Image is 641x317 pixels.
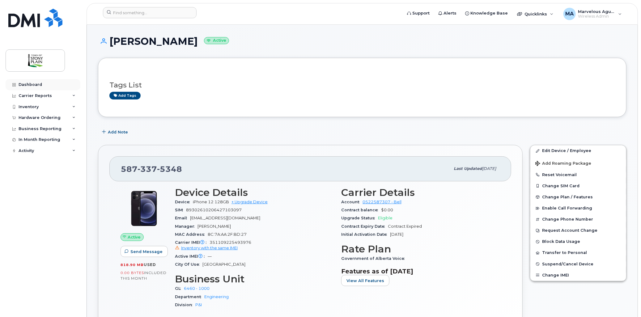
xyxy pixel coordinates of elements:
span: [DATE] [482,166,496,171]
span: [GEOGRAPHIC_DATA] [202,262,245,267]
span: View All Features [346,278,384,284]
span: included this month [121,270,167,281]
span: Contract balance [341,208,381,212]
button: Send Message [121,246,168,257]
span: 818.90 MB [121,263,144,267]
span: 5348 [157,164,182,174]
span: iPhone 12 128GB [193,200,229,204]
span: Send Message [130,249,163,255]
button: Change SIM Card [530,180,626,192]
span: Enable Call Forwarding [542,206,592,211]
button: Change IMEI [530,270,626,281]
span: Eligible [378,216,393,220]
span: Suspend/Cancel Device [542,262,593,266]
button: Suspend/Cancel Device [530,259,626,270]
span: Active IMEI [175,254,208,259]
span: — [208,254,212,259]
span: Division [175,302,195,307]
a: Engineering [204,294,229,299]
h3: Features as of [DATE] [341,268,500,275]
a: P&I [195,302,202,307]
a: + Upgrade Device [231,200,268,204]
button: Reset Voicemail [530,169,626,180]
span: Add Roaming Package [535,161,591,167]
span: Device [175,200,193,204]
span: 8C:7A:AA:2F:BD:27 [208,232,247,237]
button: Enable Call Forwarding [530,203,626,214]
span: Department [175,294,204,299]
button: Transfer to Personal [530,247,626,258]
span: used [144,262,156,267]
a: Add tags [109,92,141,99]
span: Initial Activation Date [341,232,390,237]
a: Inventory with the same IMEI [175,246,238,250]
button: View All Features [341,275,389,286]
h3: Device Details [175,187,334,198]
span: Contract Expiry Date [341,224,388,229]
a: Edit Device / Employee [530,145,626,156]
span: City Of Use [175,262,202,267]
span: Account [341,200,363,204]
span: 351109225493976 [175,240,334,251]
span: 0.00 Bytes [121,271,144,275]
button: Change Plan / Features [530,192,626,203]
span: Add Note [108,129,128,135]
span: 587 [121,164,182,174]
span: Upgrade Status [341,216,378,220]
span: Change Plan / Features [542,195,593,199]
span: [EMAIL_ADDRESS][DOMAIN_NAME] [190,216,260,220]
img: iPhone_12.jpg [125,190,163,227]
span: $0.00 [381,208,393,212]
h3: Rate Plan [341,243,500,255]
span: [DATE] [390,232,403,237]
span: 89302610206427103097 [186,208,242,212]
span: Email [175,216,190,220]
h3: Business Unit [175,273,334,285]
span: Government of Alberta Voice [341,256,408,261]
span: SIM [175,208,186,212]
button: Request Account Change [530,225,626,236]
span: Manager [175,224,197,229]
a: 6460 - 1000 [184,286,210,291]
span: GL [175,286,184,291]
button: Add Note [98,126,133,137]
button: Add Roaming Package [530,157,626,169]
span: 337 [138,164,157,174]
span: Active [128,234,141,240]
span: Contract Expired [388,224,422,229]
h1: [PERSON_NAME] [98,36,626,47]
span: [PERSON_NAME] [197,224,231,229]
button: Block Data Usage [530,236,626,247]
button: Change Phone Number [530,214,626,225]
span: Inventory with the same IMEI [181,246,238,250]
span: MAC Address [175,232,208,237]
h3: Carrier Details [341,187,500,198]
span: Carrier IMEI [175,240,210,245]
h3: Tags List [109,81,615,89]
a: 0522587307 - Bell [363,200,401,204]
small: Active [204,37,229,44]
span: Last updated [454,166,482,171]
